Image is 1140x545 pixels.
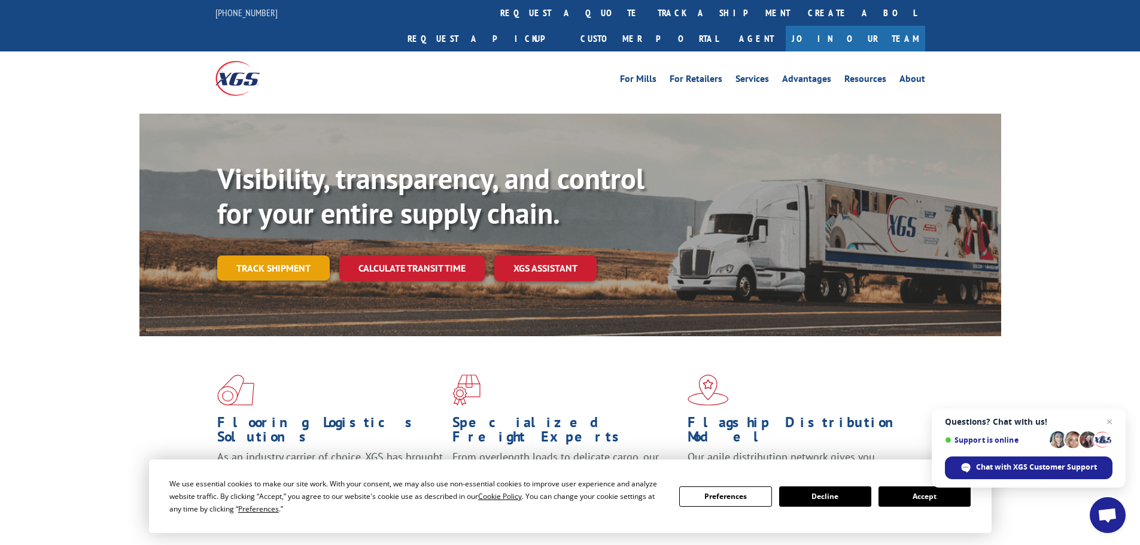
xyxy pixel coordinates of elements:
button: Preferences [679,486,771,507]
span: Support is online [945,436,1045,444]
span: Cookie Policy [478,491,522,501]
a: For Mills [620,74,656,87]
div: We use essential cookies to make our site work. With your consent, we may also use non-essential ... [169,477,665,515]
a: Join Our Team [786,26,925,51]
a: Calculate transit time [339,255,485,281]
h1: Flagship Distribution Model [688,415,914,450]
a: Agent [727,26,786,51]
span: Close chat [1102,415,1117,429]
a: Customer Portal [571,26,727,51]
button: Decline [779,486,871,507]
a: For Retailers [670,74,722,87]
span: Questions? Chat with us! [945,417,1112,427]
span: Our agile distribution network gives you nationwide inventory management on demand. [688,450,908,478]
div: Open chat [1090,497,1126,533]
img: xgs-icon-total-supply-chain-intelligence-red [217,375,254,406]
h1: Flooring Logistics Solutions [217,415,443,450]
div: Cookie Consent Prompt [149,459,992,533]
a: Request a pickup [399,26,571,51]
p: From overlength loads to delicate cargo, our experienced staff knows the best way to move your fr... [452,450,679,503]
span: Preferences [238,504,279,514]
span: Chat with XGS Customer Support [976,462,1097,473]
a: Resources [844,74,886,87]
span: As an industry carrier of choice, XGS has brought innovation and dedication to flooring logistics... [217,450,443,492]
a: About [899,74,925,87]
img: xgs-icon-flagship-distribution-model-red [688,375,729,406]
div: Chat with XGS Customer Support [945,456,1112,479]
a: [PHONE_NUMBER] [215,7,278,19]
a: Track shipment [217,255,330,281]
a: Services [735,74,769,87]
a: XGS ASSISTANT [494,255,597,281]
h1: Specialized Freight Experts [452,415,679,450]
button: Accept [878,486,971,507]
b: Visibility, transparency, and control for your entire supply chain. [217,160,645,232]
a: Advantages [782,74,831,87]
img: xgs-icon-focused-on-flooring-red [452,375,481,406]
